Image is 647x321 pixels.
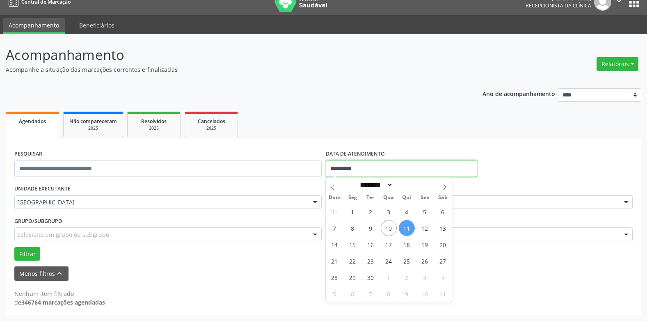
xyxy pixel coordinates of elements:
span: Setembro 1, 2025 [345,204,361,220]
span: Dom [326,195,344,200]
button: Menos filtroskeyboard_arrow_up [14,266,69,281]
button: Relatórios [597,57,638,71]
span: Setembro 20, 2025 [435,236,451,252]
span: Setembro 12, 2025 [417,220,433,236]
span: Outubro 11, 2025 [435,286,451,302]
input: Year [393,181,420,189]
span: Setembro 10, 2025 [381,220,397,236]
span: Setembro 26, 2025 [417,253,433,269]
span: Setembro 23, 2025 [363,253,379,269]
span: Setembro 28, 2025 [327,269,343,285]
span: Outubro 7, 2025 [363,286,379,302]
a: Beneficiários [73,18,120,32]
span: Setembro 13, 2025 [435,220,451,236]
span: Cancelados [198,118,225,125]
div: 2025 [69,125,117,131]
span: Setembro 7, 2025 [327,220,343,236]
label: UNIDADE EXECUTANTE [14,183,71,195]
span: Agendados [19,118,46,125]
span: Setembro 14, 2025 [327,236,343,252]
span: Sex [416,195,434,200]
span: Qui [398,195,416,200]
i: keyboard_arrow_up [55,269,64,278]
span: Outubro 2, 2025 [399,269,415,285]
span: Selecione um grupo ou subgrupo [17,230,109,239]
span: Setembro 4, 2025 [399,204,415,220]
select: Month [357,181,393,189]
span: Setembro 16, 2025 [363,236,379,252]
span: Setembro 30, 2025 [363,269,379,285]
span: Outubro 9, 2025 [399,286,415,302]
span: Setembro 8, 2025 [345,220,361,236]
span: Setembro 18, 2025 [399,236,415,252]
span: Outubro 4, 2025 [435,269,451,285]
span: Recepcionista da clínica [526,2,591,9]
span: Outubro 10, 2025 [417,286,433,302]
span: Qua [380,195,398,200]
button: Filtrar [14,247,40,261]
span: Setembro 25, 2025 [399,253,415,269]
p: Acompanhe a situação das marcações correntes e finalizadas [6,65,450,74]
span: Sáb [434,195,452,200]
span: Setembro 22, 2025 [345,253,361,269]
p: Acompanhamento [6,45,450,65]
span: Não compareceram [69,118,117,125]
span: Outubro 1, 2025 [381,269,397,285]
span: Setembro 29, 2025 [345,269,361,285]
div: Nenhum item filtrado [14,289,105,298]
strong: 346764 marcações agendadas [21,298,105,306]
span: Setembro 11, 2025 [399,220,415,236]
label: DATA DE ATENDIMENTO [326,148,385,160]
span: Outubro 5, 2025 [327,286,343,302]
label: Grupo/Subgrupo [14,215,62,227]
span: Ter [361,195,380,200]
div: de [14,298,105,307]
span: Setembro 27, 2025 [435,253,451,269]
span: Setembro 6, 2025 [435,204,451,220]
label: PESQUISAR [14,148,42,160]
span: [GEOGRAPHIC_DATA] [17,198,305,206]
span: Setembro 3, 2025 [381,204,397,220]
span: Outubro 8, 2025 [381,286,397,302]
a: Acompanhamento [3,18,65,34]
span: Setembro 24, 2025 [381,253,397,269]
span: Setembro 21, 2025 [327,253,343,269]
span: Agosto 31, 2025 [327,204,343,220]
span: Setembro 15, 2025 [345,236,361,252]
span: Seg [343,195,361,200]
span: Outubro 6, 2025 [345,286,361,302]
span: Setembro 17, 2025 [381,236,397,252]
span: Setembro 19, 2025 [417,236,433,252]
span: Setembro 2, 2025 [363,204,379,220]
div: 2025 [133,125,174,131]
p: Ano de acompanhamento [482,88,555,99]
span: Setembro 5, 2025 [417,204,433,220]
span: Outubro 3, 2025 [417,269,433,285]
span: Resolvidos [141,118,167,125]
div: 2025 [191,125,232,131]
span: Setembro 9, 2025 [363,220,379,236]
